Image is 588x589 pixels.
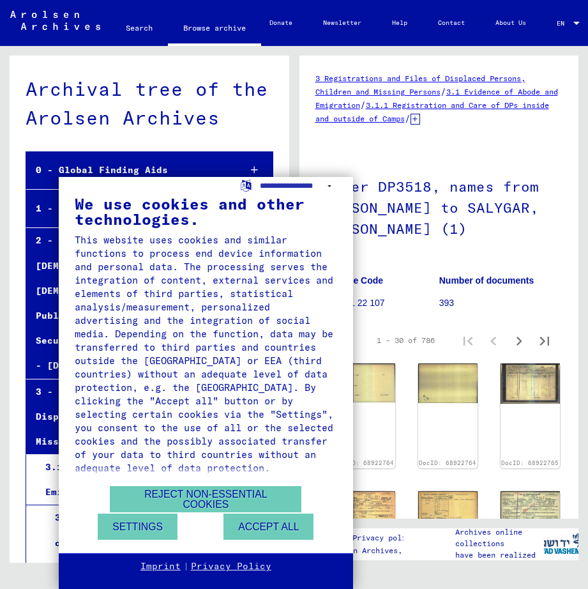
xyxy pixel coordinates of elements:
[75,196,337,227] div: We use cookies and other technologies.
[110,486,301,512] button: Reject non-essential cookies
[140,560,181,573] a: Imprint
[223,514,313,540] button: Accept all
[191,560,271,573] a: Privacy Policy
[75,233,337,475] div: This website uses cookies and similar functions to process end device information and personal da...
[98,514,177,540] button: Settings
